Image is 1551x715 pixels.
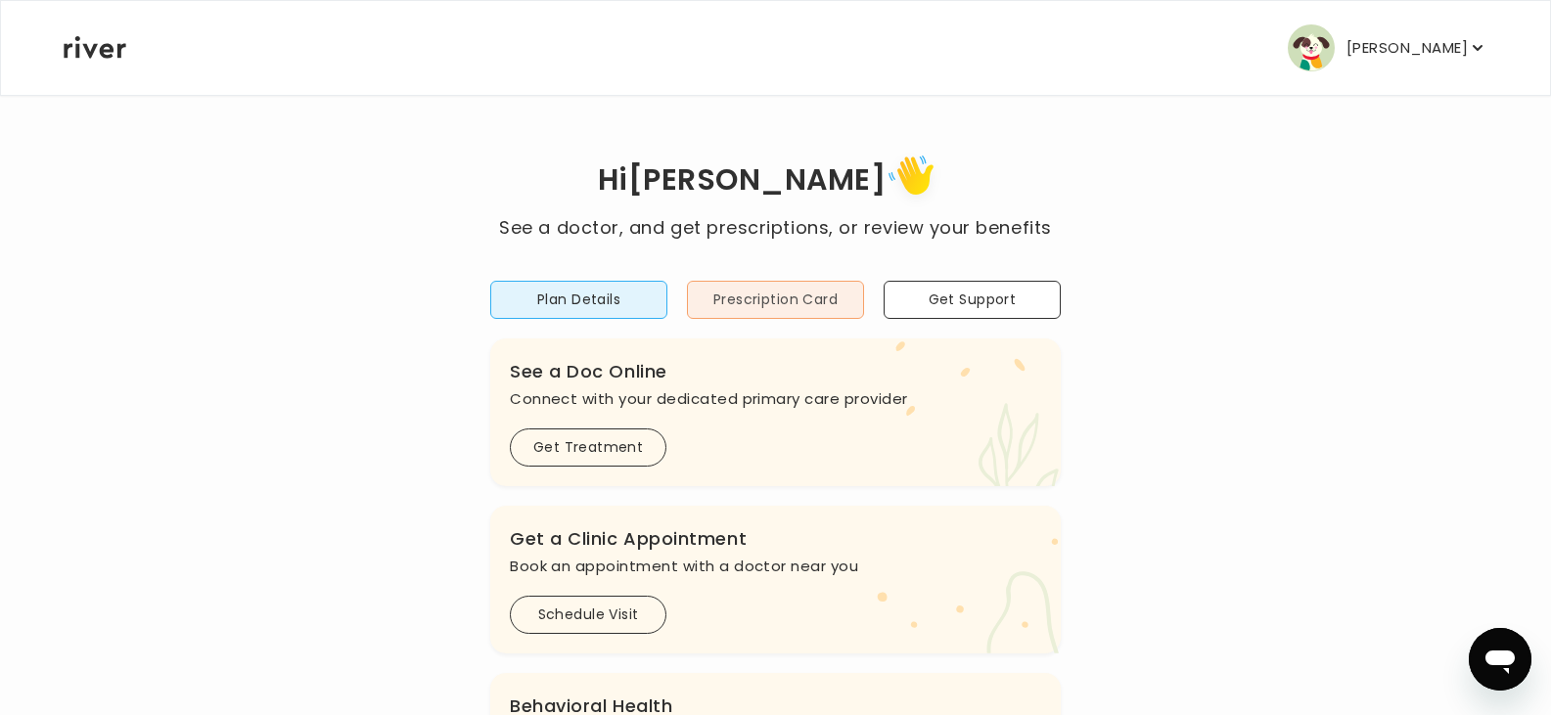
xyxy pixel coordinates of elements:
[490,281,667,319] button: Plan Details
[1469,628,1531,691] iframe: Button to launch messaging window
[499,214,1051,242] p: See a doctor, and get prescriptions, or review your benefits
[510,596,666,634] button: Schedule Visit
[510,358,1041,385] h3: See a Doc Online
[510,553,1041,580] p: Book an appointment with a doctor near you
[1346,34,1468,62] p: [PERSON_NAME]
[687,281,864,319] button: Prescription Card
[499,149,1051,214] h1: Hi [PERSON_NAME]
[510,385,1041,413] p: Connect with your dedicated primary care provider
[510,428,666,467] button: Get Treatment
[1288,24,1335,71] img: user avatar
[510,525,1041,553] h3: Get a Clinic Appointment
[1288,24,1487,71] button: user avatar[PERSON_NAME]
[884,281,1061,319] button: Get Support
